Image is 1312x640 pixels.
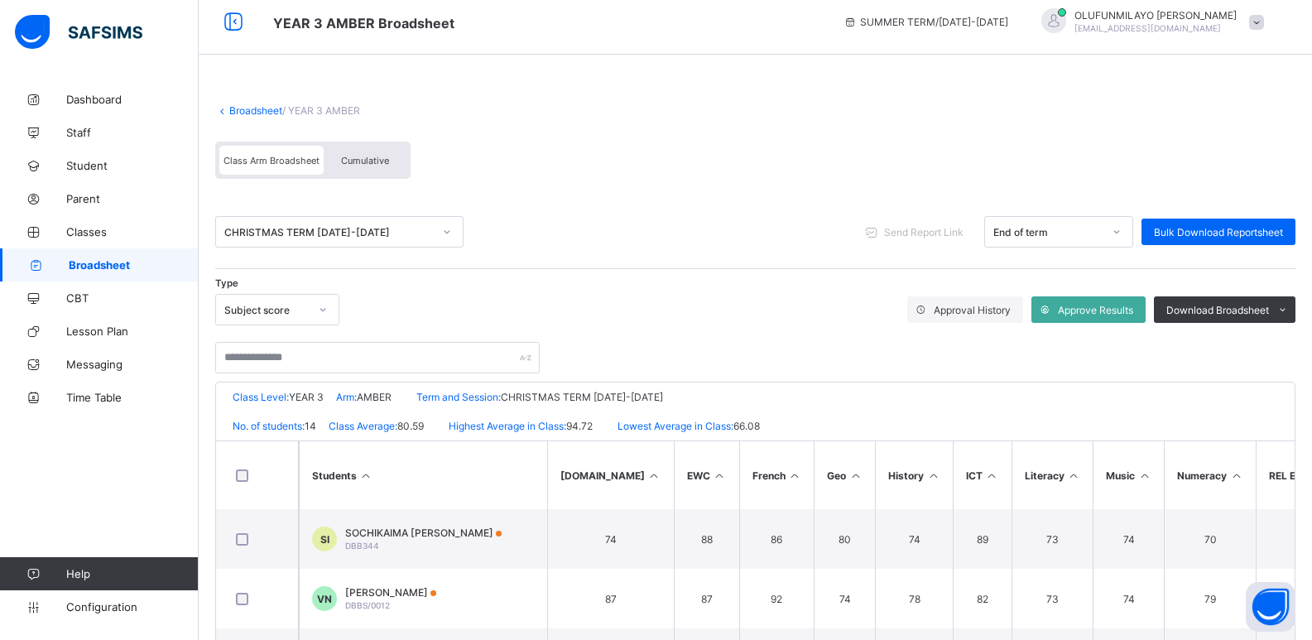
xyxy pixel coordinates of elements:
span: Approve Results [1058,304,1133,316]
span: Dashboard [66,93,199,106]
span: YEAR 3 [289,391,324,403]
th: [DOMAIN_NAME] [547,441,674,509]
td: 88 [674,509,739,569]
span: 80.59 [397,420,424,432]
span: Approval History [934,304,1011,316]
span: Lowest Average in Class: [618,420,733,432]
td: 74 [814,569,875,628]
span: Arm: [336,391,357,403]
span: Parent [66,192,199,205]
span: No. of students: [233,420,305,432]
td: 78 [875,569,953,628]
td: 86 [739,509,815,569]
i: Sort in Ascending Order [985,469,999,482]
span: Time Table [66,391,199,404]
span: AMBER [357,391,392,403]
td: 74 [875,509,953,569]
span: Type [215,277,238,289]
i: Sort in Ascending Order [788,469,802,482]
span: SOCHIKAIMA [PERSON_NAME] [345,527,502,539]
td: 73 [1012,569,1093,628]
td: 82 [953,569,1012,628]
span: Download Broadsheet [1166,304,1269,316]
span: Class Level: [233,391,289,403]
th: Literacy [1012,441,1093,509]
img: safsims [15,15,142,50]
i: Sort in Ascending Order [713,469,727,482]
div: Subject score [224,304,309,316]
span: CBT [66,291,199,305]
span: Help [66,567,198,580]
span: session/term information [843,16,1008,28]
button: Open asap [1246,582,1295,632]
span: SI [320,533,329,546]
i: Sort Ascending [359,469,373,482]
span: [EMAIL_ADDRESS][DOMAIN_NAME] [1074,23,1221,33]
span: Staff [66,126,199,139]
i: Sort in Ascending Order [647,469,661,482]
span: Broadsheet [69,258,199,272]
span: Cumulative [341,155,389,166]
td: 92 [739,569,815,628]
span: [PERSON_NAME] [345,586,436,599]
td: 74 [1093,509,1164,569]
span: DBBS/0012 [345,600,390,610]
th: History [875,441,953,509]
span: 66.08 [733,420,760,432]
span: / YEAR 3 AMBER [282,104,360,117]
th: Geo [814,441,875,509]
td: 74 [1093,569,1164,628]
i: Sort in Ascending Order [1229,469,1243,482]
td: 70 [1164,509,1256,569]
span: Configuration [66,600,198,614]
span: Class Average: [329,420,397,432]
th: EWC [674,441,739,509]
span: Classes [66,225,199,238]
span: Class Arm Broadsheet [273,15,454,31]
span: DBB344 [345,541,379,551]
td: 74 [547,509,674,569]
span: Term and Session: [416,391,501,403]
div: End of term [993,226,1103,238]
span: 14 [305,420,316,432]
span: Class Arm Broadsheet [223,155,320,166]
span: Highest Average in Class: [449,420,566,432]
i: Sort in Ascending Order [848,469,863,482]
span: Student [66,159,199,172]
span: Messaging [66,358,199,371]
i: Sort in Ascending Order [1067,469,1081,482]
span: 94.72 [566,420,593,432]
div: CHRISTMAS TERM [DATE]-[DATE] [224,226,433,238]
div: OLUFUNMILAYOSAMUEL [1025,8,1272,36]
span: OLUFUNMILAYO [PERSON_NAME] [1074,9,1237,22]
span: Lesson Plan [66,325,199,338]
span: VN [317,593,332,605]
td: 87 [674,569,739,628]
th: Students [299,441,547,509]
span: Bulk Download Reportsheet [1154,226,1283,238]
td: 87 [547,569,674,628]
td: 80 [814,509,875,569]
th: ICT [953,441,1012,509]
td: 73 [1012,509,1093,569]
a: Broadsheet [229,104,282,117]
span: CHRISTMAS TERM [DATE]-[DATE] [501,391,663,403]
th: French [739,441,815,509]
i: Sort in Ascending Order [926,469,940,482]
span: Send Report Link [884,226,964,238]
td: 89 [953,509,1012,569]
th: Music [1093,441,1164,509]
td: 79 [1164,569,1256,628]
i: Sort in Ascending Order [1137,469,1151,482]
th: Numeracy [1164,441,1256,509]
